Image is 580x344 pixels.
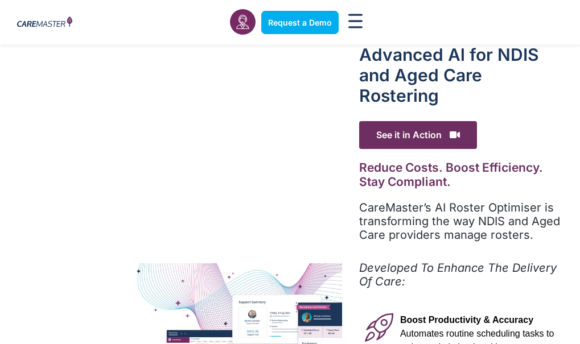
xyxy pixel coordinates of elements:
a: Request a Demo [261,11,339,34]
span: See it in Action [359,121,477,149]
span: Request a Demo [268,18,332,27]
em: Developed To Enhance The Delivery Of Care: [359,261,557,288]
h2: Reduce Costs. Boost Efficiency. Stay Compliant. [359,160,563,189]
img: CareMaster Logo [17,16,72,28]
p: CareMaster’s AI Roster Optimiser is transforming the way NDIS and Aged Care providers manage rost... [359,201,563,242]
div: Menu Toggle [344,10,366,35]
h1: Advanced Al for NDIS and Aged Care Rostering [359,44,563,106]
span: Boost Productivity & Accuracy [400,315,533,325]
